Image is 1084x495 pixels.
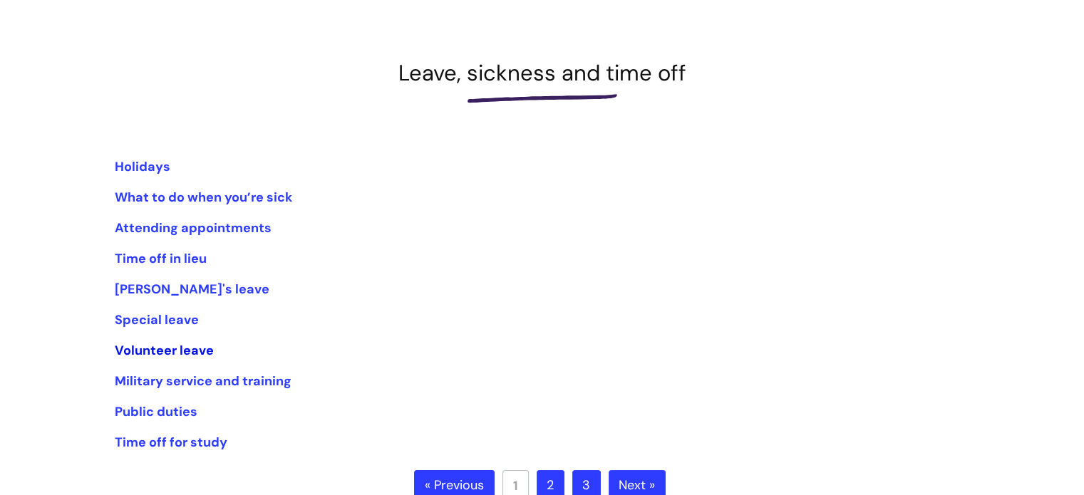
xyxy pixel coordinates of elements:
a: What to do when you’re sick [115,189,292,206]
a: Military service and training [115,372,291,390]
a: Attending appointments [115,219,272,236]
a: Time off in lieu [115,250,207,267]
a: [PERSON_NAME]'s leave [115,281,269,298]
a: Special leave [115,311,199,328]
a: Volunteer leave [115,342,214,359]
a: Holidays [115,158,170,175]
h1: Leave, sickness and time off [115,60,970,86]
a: Public duties [115,403,197,420]
a: Time off for study [115,434,227,451]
